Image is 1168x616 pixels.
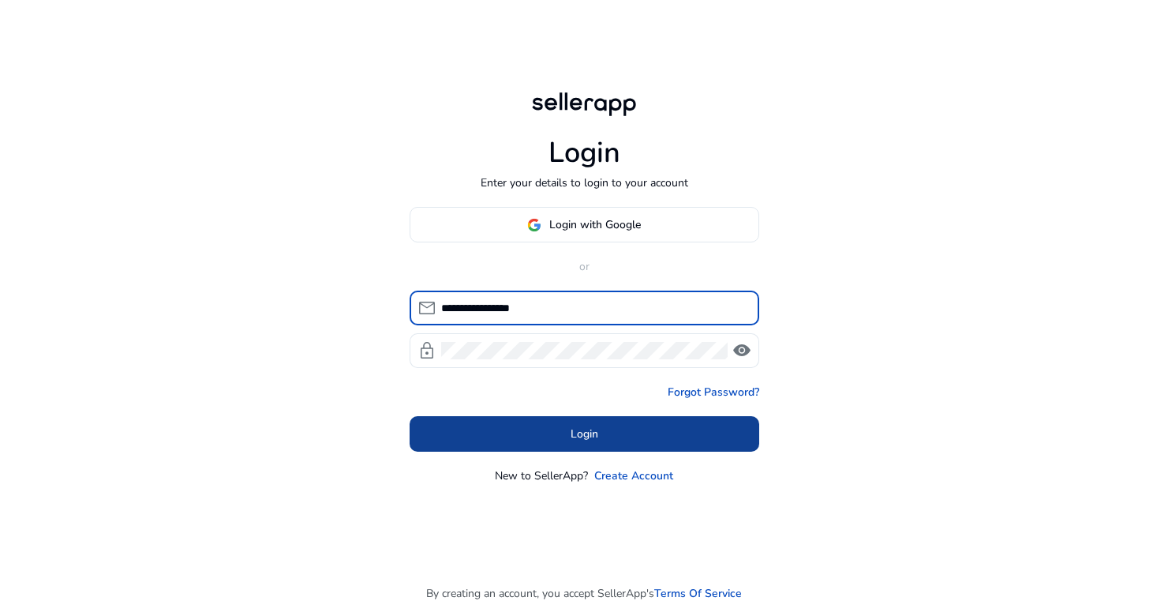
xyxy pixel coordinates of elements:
[410,258,759,275] p: or
[548,136,620,170] h1: Login
[417,341,436,360] span: lock
[668,384,759,400] a: Forgot Password?
[417,299,436,317] span: mail
[527,218,541,232] img: google-logo.svg
[410,416,759,452] button: Login
[481,175,688,191] p: Enter your details to login to your account
[495,468,588,484] p: New to SellerApp?
[654,585,742,602] a: Terms Of Service
[549,216,641,233] span: Login with Google
[410,207,759,242] button: Login with Google
[571,426,598,442] span: Login
[732,341,751,360] span: visibility
[594,468,673,484] a: Create Account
